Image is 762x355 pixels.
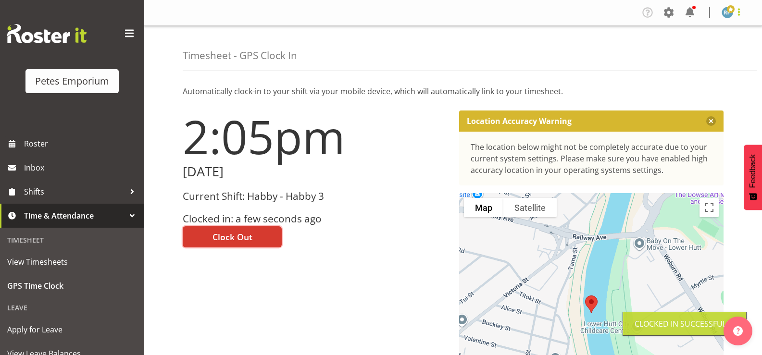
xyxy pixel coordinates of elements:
p: Location Accuracy Warning [467,116,572,126]
span: Time & Attendance [24,208,125,223]
img: Rosterit website logo [7,24,87,43]
span: Shifts [24,184,125,199]
p: Automatically clock-in to your shift via your mobile device, which will automatically link to you... [183,86,724,97]
button: Feedback - Show survey [744,145,762,210]
a: View Timesheets [2,250,142,274]
h2: [DATE] [183,164,448,179]
a: GPS Time Clock [2,274,142,298]
div: Timesheet [2,230,142,250]
div: Petes Emporium [35,74,109,88]
span: View Timesheets [7,255,137,269]
span: Roster [24,136,139,151]
button: Toggle fullscreen view [700,198,719,217]
span: Apply for Leave [7,322,137,337]
div: Clocked in Successfully [635,318,735,330]
span: Clock Out [212,231,252,243]
h4: Timesheet - GPS Clock In [183,50,297,61]
img: reina-puketapu721.jpg [722,7,733,18]
button: Close message [706,116,716,126]
button: Clock Out [183,226,282,247]
span: Inbox [24,160,139,175]
button: Show satellite imagery [503,198,557,217]
h1: 2:05pm [183,110,448,162]
div: The location below might not be completely accurate due to your current system settings. Please m... [471,141,712,176]
div: Leave [2,298,142,318]
span: GPS Time Clock [7,279,137,293]
img: help-xxl-2.png [733,326,743,336]
h3: Current Shift: Habby - Habby 3 [183,191,448,202]
span: Feedback [749,154,757,188]
button: Show street map [464,198,503,217]
a: Apply for Leave [2,318,142,342]
h3: Clocked in: a few seconds ago [183,213,448,224]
